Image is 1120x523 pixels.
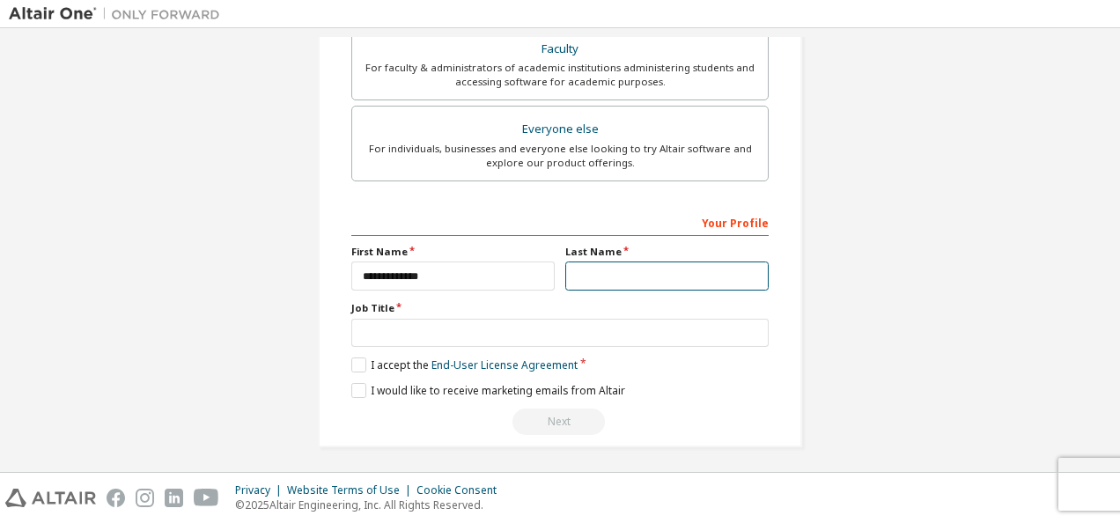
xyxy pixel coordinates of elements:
[5,489,96,507] img: altair_logo.svg
[416,483,507,497] div: Cookie Consent
[235,497,507,512] p: © 2025 Altair Engineering, Inc. All Rights Reserved.
[363,61,757,89] div: For faculty & administrators of academic institutions administering students and accessing softwa...
[351,245,555,259] label: First Name
[351,409,769,435] div: Read and acccept EULA to continue
[351,357,578,372] label: I accept the
[431,357,578,372] a: End-User License Agreement
[9,5,229,23] img: Altair One
[363,37,757,62] div: Faculty
[351,383,625,398] label: I would like to receive marketing emails from Altair
[165,489,183,507] img: linkedin.svg
[194,489,219,507] img: youtube.svg
[363,142,757,170] div: For individuals, businesses and everyone else looking to try Altair software and explore our prod...
[107,489,125,507] img: facebook.svg
[136,489,154,507] img: instagram.svg
[351,208,769,236] div: Your Profile
[235,483,287,497] div: Privacy
[363,117,757,142] div: Everyone else
[351,301,769,315] label: Job Title
[287,483,416,497] div: Website Terms of Use
[565,245,769,259] label: Last Name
